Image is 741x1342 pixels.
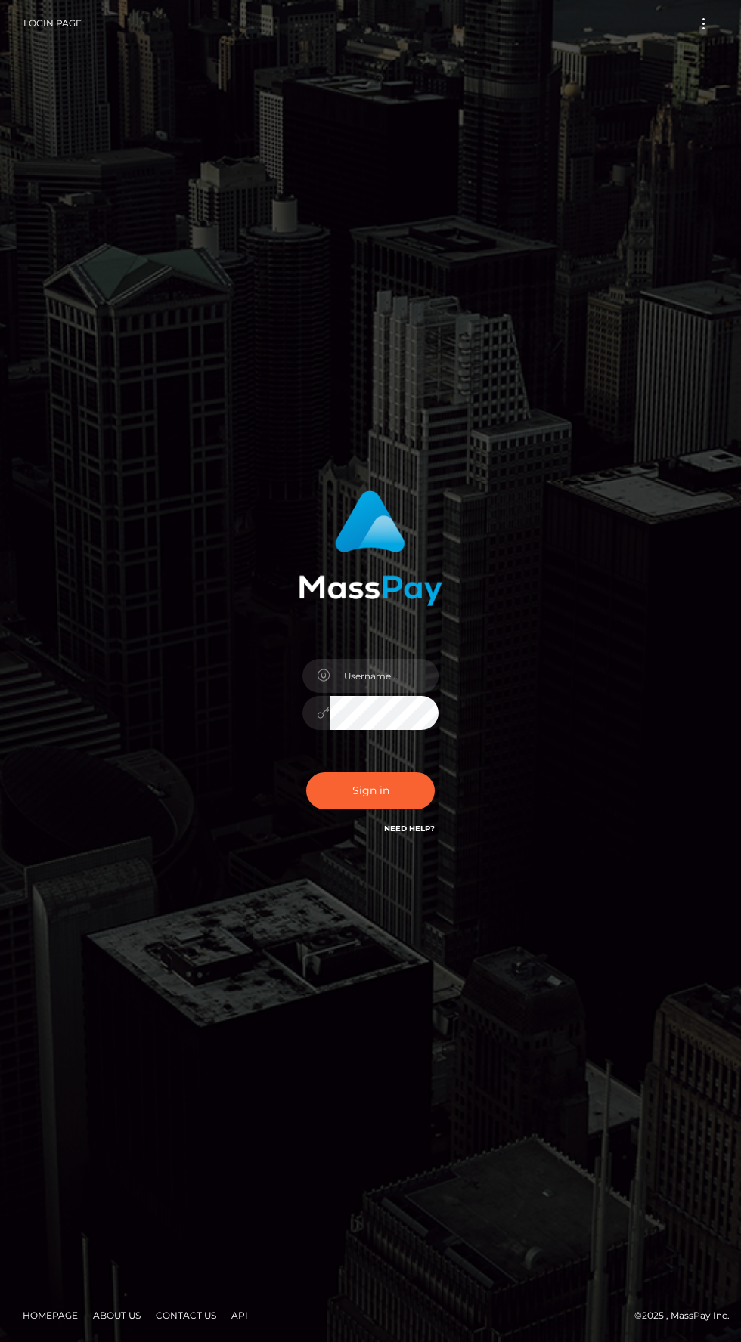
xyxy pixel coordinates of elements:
a: API [225,1303,254,1327]
div: © 2025 , MassPay Inc. [11,1307,730,1324]
a: About Us [87,1303,147,1327]
button: Sign in [306,772,435,809]
button: Toggle navigation [690,14,718,34]
img: MassPay Login [299,490,442,606]
a: Contact Us [150,1303,222,1327]
a: Login Page [23,8,82,39]
input: Username... [330,659,439,693]
a: Need Help? [384,824,435,833]
a: Homepage [17,1303,84,1327]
